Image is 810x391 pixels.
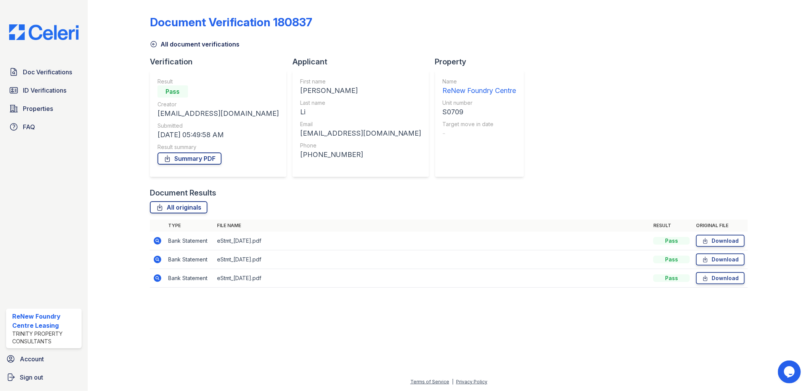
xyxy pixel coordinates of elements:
div: Document Results [150,187,216,198]
a: Download [696,253,745,266]
div: Verification [150,56,292,67]
div: Trinity Property Consultants [12,330,79,345]
th: File name [214,220,651,232]
div: | [452,379,453,385]
div: Pass [157,85,188,98]
span: Account [20,354,44,364]
div: [PHONE_NUMBER] [300,149,421,160]
div: First name [300,78,421,85]
a: Doc Verifications [6,64,82,80]
div: Email [300,120,421,128]
div: Target move in date [443,120,516,128]
div: S0709 [443,107,516,117]
iframe: chat widget [778,361,802,383]
a: FAQ [6,119,82,135]
a: All originals [150,201,207,213]
span: FAQ [23,122,35,131]
a: Account [3,351,85,367]
span: ID Verifications [23,86,66,95]
a: ID Verifications [6,83,82,98]
span: Sign out [20,373,43,382]
div: ReNew Foundry Centre [443,85,516,96]
div: [EMAIL_ADDRESS][DOMAIN_NAME] [300,128,421,139]
th: Original file [693,220,748,232]
a: Download [696,272,745,284]
div: ReNew Foundry Centre Leasing [12,312,79,330]
div: Pass [653,274,690,282]
td: eStmt_[DATE].pdf [214,232,651,250]
td: Bank Statement [165,269,214,288]
img: CE_Logo_Blue-a8612792a0a2168367f1c8372b55b34899dd931a85d93a1a3d3e32e68fde9ad4.png [3,24,85,40]
a: Summary PDF [157,152,222,165]
a: All document verifications [150,40,239,49]
td: eStmt_[DATE].pdf [214,250,651,269]
div: Unit number [443,99,516,107]
div: [DATE] 05:49:58 AM [157,130,279,140]
span: Doc Verifications [23,67,72,77]
div: Applicant [292,56,435,67]
div: Result summary [157,143,279,151]
a: Name ReNew Foundry Centre [443,78,516,96]
div: Phone [300,142,421,149]
th: Type [165,220,214,232]
td: Bank Statement [165,232,214,250]
div: Submitted [157,122,279,130]
div: Property [435,56,530,67]
div: Document Verification 180837 [150,15,312,29]
div: Creator [157,101,279,108]
div: - [443,128,516,139]
th: Result [650,220,693,232]
a: Download [696,235,745,247]
div: Pass [653,256,690,263]
div: Last name [300,99,421,107]
td: eStmt_[DATE].pdf [214,269,651,288]
div: Li [300,107,421,117]
div: Name [443,78,516,85]
span: Properties [23,104,53,113]
a: Terms of Service [410,379,449,385]
a: Properties [6,101,82,116]
td: Bank Statement [165,250,214,269]
a: Sign out [3,370,85,385]
div: Pass [653,237,690,245]
div: Result [157,78,279,85]
div: [EMAIL_ADDRESS][DOMAIN_NAME] [157,108,279,119]
div: [PERSON_NAME] [300,85,421,96]
a: Privacy Policy [456,379,487,385]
